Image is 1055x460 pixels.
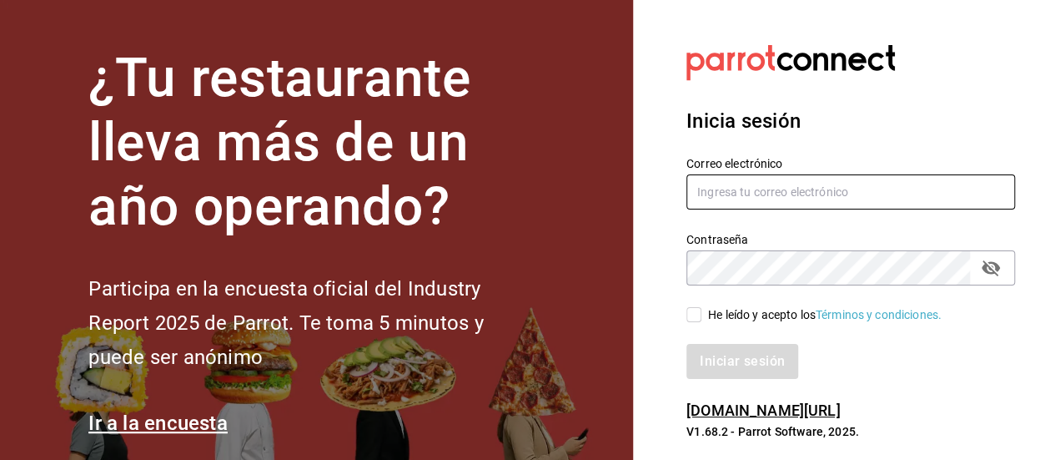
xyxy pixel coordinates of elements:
[686,174,1015,210] input: Ingresa tu correo electrónico
[686,158,1015,169] label: Correo electrónico
[977,254,1005,282] button: passwordField
[88,272,539,374] h2: Participa en la encuesta oficial del Industry Report 2025 de Parrot. Te toma 5 minutos y puede se...
[708,306,942,324] div: He leído y acepto los
[816,308,942,321] a: Términos y condiciones.
[686,402,840,419] a: [DOMAIN_NAME][URL]
[88,412,228,435] a: Ir a la encuesta
[686,234,1015,245] label: Contraseña
[686,423,1015,440] p: V1.68.2 - Parrot Software, 2025.
[686,106,1015,136] h3: Inicia sesión
[88,47,539,239] h1: ¿Tu restaurante lleva más de un año operando?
